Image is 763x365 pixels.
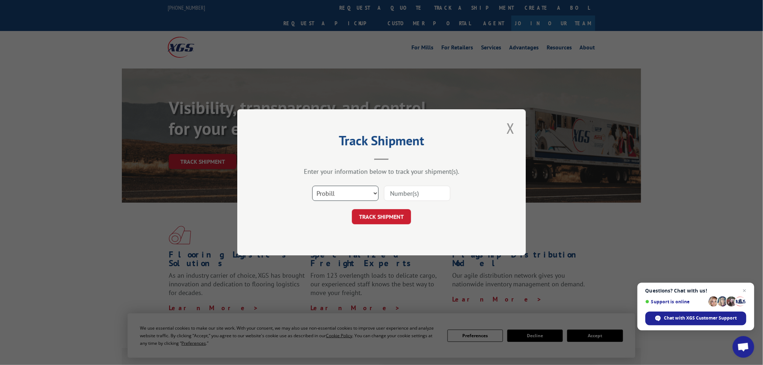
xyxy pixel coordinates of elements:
button: TRACK SHIPMENT [352,210,411,225]
span: Questions? Chat with us! [645,288,746,294]
span: Chat with XGS Customer Support [645,312,746,325]
button: Close modal [504,118,517,138]
a: Open chat [733,336,754,358]
span: Chat with XGS Customer Support [664,315,737,321]
h2: Track Shipment [273,136,490,149]
div: Enter your information below to track your shipment(s). [273,168,490,176]
span: Support is online [645,299,706,304]
input: Number(s) [384,186,450,201]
